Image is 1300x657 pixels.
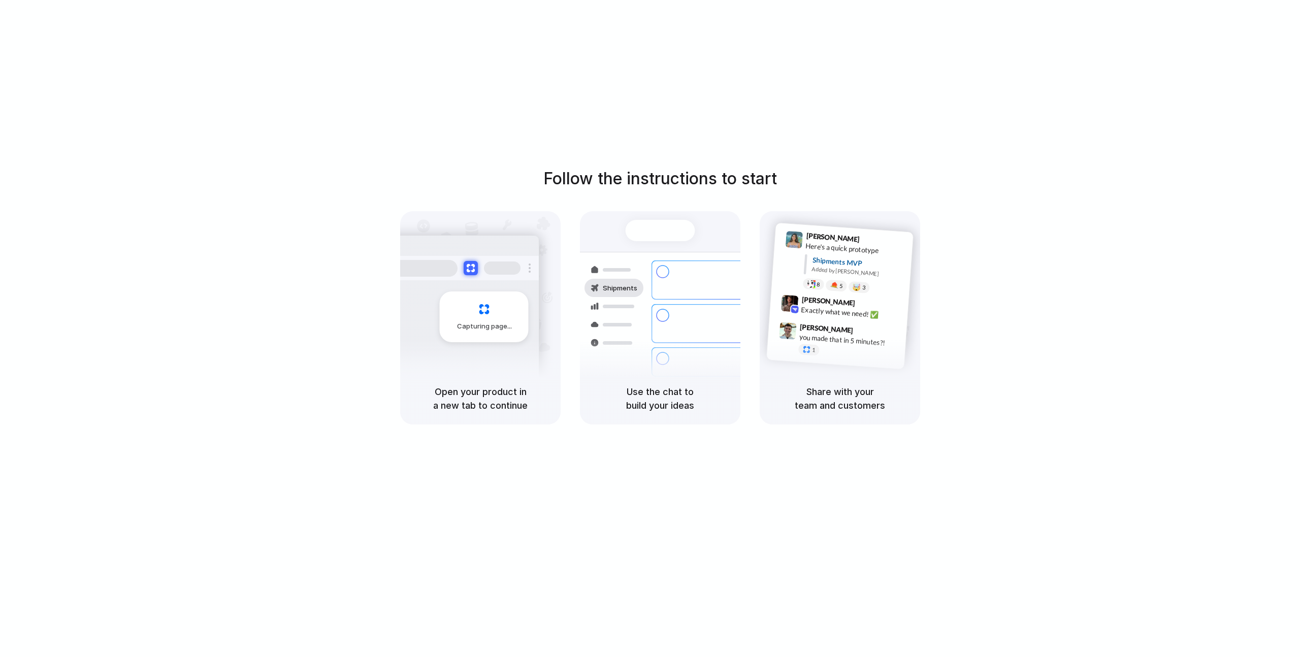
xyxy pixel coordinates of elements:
span: [PERSON_NAME] [800,321,854,336]
span: [PERSON_NAME] [806,230,860,245]
span: 9:42 AM [858,299,879,311]
div: Shipments MVP [812,255,906,272]
span: Shipments [603,283,637,293]
span: [PERSON_NAME] [801,294,855,309]
h5: Use the chat to build your ideas [592,385,728,412]
div: you made that in 5 minutes?! [799,332,900,349]
span: 8 [817,282,820,287]
span: 9:47 AM [856,326,877,338]
div: Here's a quick prototype [805,241,907,258]
span: 1 [812,347,816,353]
h1: Follow the instructions to start [543,167,777,191]
div: Exactly what we need! ✅ [801,305,902,322]
span: 9:41 AM [863,235,884,247]
div: 🤯 [853,283,861,291]
div: Added by [PERSON_NAME] [811,265,905,280]
h5: Open your product in a new tab to continue [412,385,548,412]
span: 3 [862,285,866,290]
span: 5 [839,283,843,289]
span: Capturing page [457,321,513,332]
h5: Share with your team and customers [772,385,908,412]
